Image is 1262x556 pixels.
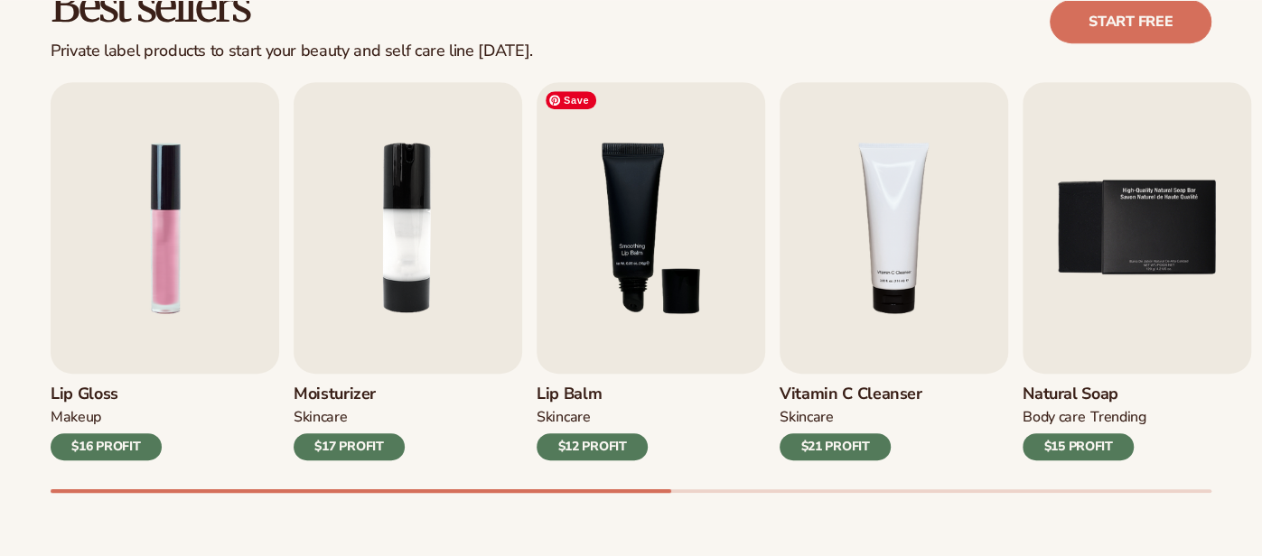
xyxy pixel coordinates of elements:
[1023,433,1134,460] div: $15 PROFIT
[51,82,279,460] a: 1 / 9
[51,433,162,460] div: $16 PROFIT
[51,408,101,427] div: MAKEUP
[780,433,891,460] div: $21 PROFIT
[537,408,590,427] div: SKINCARE
[546,91,596,109] span: Save
[780,385,922,404] h3: Vitamin C Cleanser
[780,82,1008,460] a: 4 / 9
[1023,385,1146,404] h3: Natural Soap
[780,408,833,427] div: Skincare
[294,82,522,460] a: 2 / 9
[1023,408,1085,427] div: BODY Care
[537,433,648,460] div: $12 PROFIT
[51,385,162,404] h3: Lip Gloss
[1090,408,1145,427] div: TRENDING
[537,385,648,404] h3: Lip Balm
[294,385,405,404] h3: Moisturizer
[1023,82,1251,460] a: 5 / 9
[294,408,347,427] div: SKINCARE
[294,433,405,460] div: $17 PROFIT
[537,82,765,460] a: 3 / 9
[51,42,533,61] div: Private label products to start your beauty and self care line [DATE].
